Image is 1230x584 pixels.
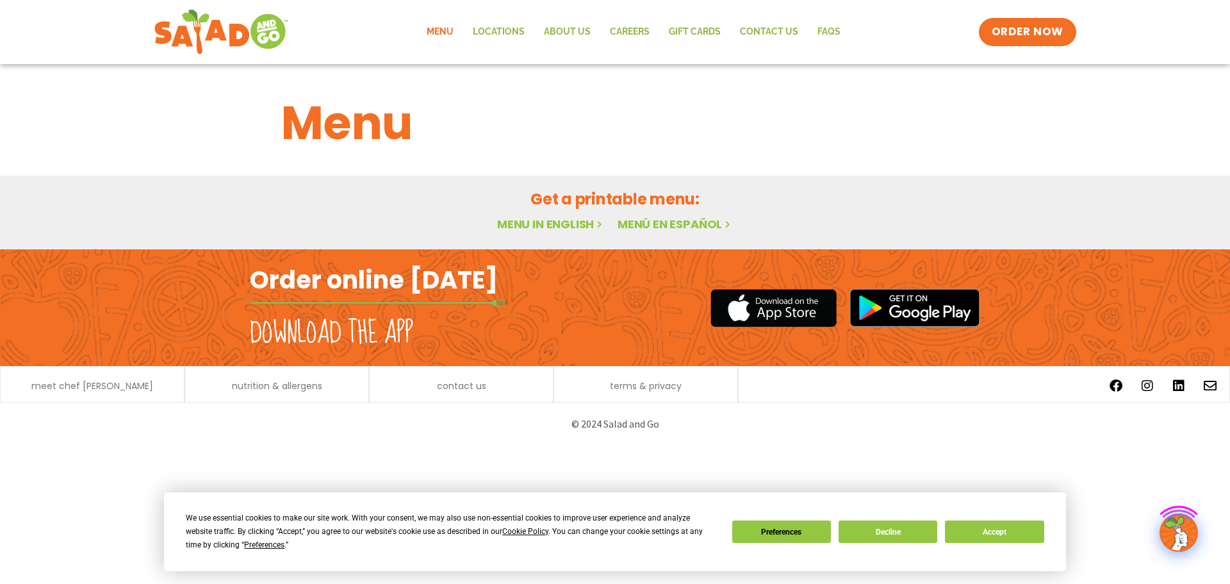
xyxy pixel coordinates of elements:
[417,17,463,47] a: Menu
[730,17,808,47] a: Contact Us
[437,381,486,390] a: contact us
[849,288,980,327] img: google_play
[417,17,850,47] nav: Menu
[502,527,548,536] span: Cookie Policy
[164,492,1066,571] div: Cookie Consent Prompt
[732,521,831,543] button: Preferences
[659,17,730,47] a: GIFT CARDS
[808,17,850,47] a: FAQs
[250,299,506,306] img: fork
[281,188,949,210] h2: Get a printable menu:
[992,24,1063,40] span: ORDER NOW
[497,216,605,232] a: Menu in English
[710,287,837,329] img: appstore
[250,264,498,296] h2: Order online [DATE]
[186,512,716,552] div: We use essential cookies to make our site work. With your consent, we may also use non-essential ...
[945,521,1044,543] button: Accept
[610,381,682,390] a: terms & privacy
[256,415,974,433] p: © 2024 Salad and Go
[839,521,937,543] button: Decline
[232,381,322,390] a: nutrition & allergens
[31,381,153,390] a: meet chef [PERSON_NAME]
[281,88,949,158] h1: Menu
[979,18,1076,46] a: ORDER NOW
[463,17,534,47] a: Locations
[600,17,659,47] a: Careers
[618,216,733,232] a: Menú en español
[534,17,600,47] a: About Us
[154,6,289,58] img: new-SAG-logo-768×292
[250,315,413,351] h2: Download the app
[244,540,284,549] span: Preferences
